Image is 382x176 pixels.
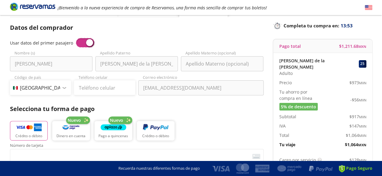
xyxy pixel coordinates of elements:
p: Subtotal [279,113,296,120]
i: Brand Logo [10,2,55,11]
p: Tu ahorro por compra en línea [279,89,323,101]
button: Crédito o débito [10,121,48,140]
p: Crédito o débito [15,133,42,139]
span: -$ 56 [350,97,366,103]
a: Brand Logo [10,2,55,13]
p: Datos del comprador [10,23,264,32]
span: $ 973 [349,79,366,86]
span: $ 1,064 [346,132,366,138]
p: Tu viaje [279,141,295,148]
small: MXN [358,143,366,147]
p: Completa tu compra en : [273,21,372,30]
p: Selecciona tu forma de pago [10,104,264,113]
small: MXN [359,81,366,85]
input: Nombre (s) [10,56,92,71]
span: Adulto [279,70,293,76]
span: Nuevo [68,117,81,123]
p: Crédito o débito [142,133,169,139]
span: $ 917 [349,113,366,120]
span: $ 128 [349,157,366,163]
span: Nuevo [110,117,123,123]
p: Total [279,132,289,138]
p: Dinero en cuenta [56,133,85,139]
p: [PERSON_NAME] de la [PERSON_NAME] [279,57,357,70]
input: Teléfono celular [74,80,135,95]
p: Cargo por servicio [279,157,316,163]
img: card [252,154,260,159]
input: Correo electrónico [138,80,264,95]
p: Pago a quincenas [98,133,128,139]
input: Apellido Materno (opcional) [181,56,263,71]
iframe: Iframe del número de tarjeta asegurada [13,151,261,162]
small: MXN [359,158,366,162]
button: English [365,4,372,11]
small: MXN [359,115,366,119]
span: Usar datos del primer pasajero [10,40,73,46]
p: Pago total [279,43,301,49]
button: Crédito o débito [137,121,175,140]
small: MXN [359,124,366,128]
small: MXN [358,44,366,49]
p: Precio [279,79,292,86]
span: 5% de descuento [281,103,316,110]
small: MXN [359,133,366,138]
button: Dinero en cuenta [52,121,90,140]
input: Apellido Paterno [95,56,178,71]
span: $ 147 [349,123,366,129]
em: ¡Bienvenido a la nueva experiencia de compra de Reservamos, una forma más sencilla de comprar tus... [58,5,267,11]
span: $ 1,064 [345,141,366,148]
span: Número de tarjeta [10,144,264,149]
div: 25 [359,60,366,68]
small: MXN [359,98,366,102]
span: $ 1,211.68 [339,43,366,49]
span: 13:53 [341,22,353,29]
button: Pago a quincenas [95,121,132,140]
p: Recuerda nuestras diferentes formas de pago [118,165,200,171]
img: MX [13,86,18,90]
p: IVA [279,123,286,129]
